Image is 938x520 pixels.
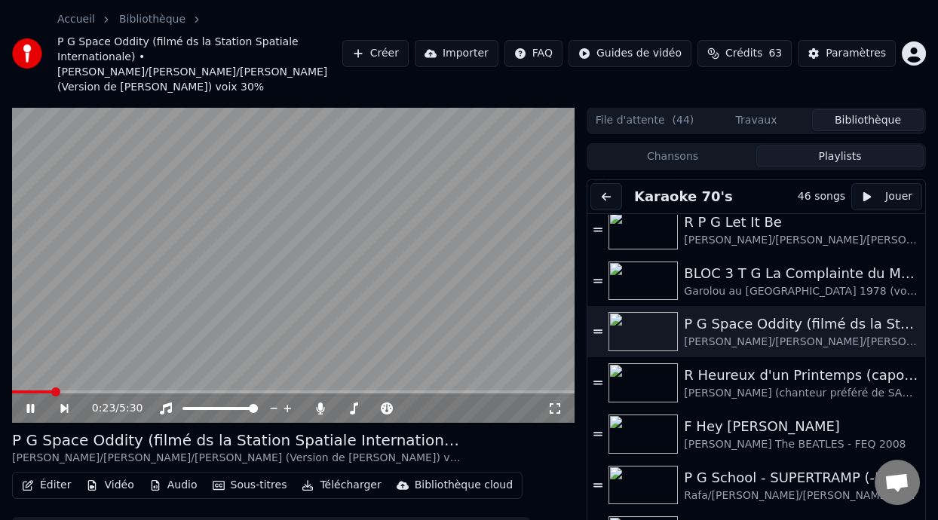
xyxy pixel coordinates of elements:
[80,475,139,496] button: Vidéo
[16,475,77,496] button: Éditer
[700,109,812,131] button: Travaux
[684,365,919,386] div: R Heureux d'un Printemps (capo 2)
[684,386,919,401] div: [PERSON_NAME] (chanteur préféré de SABIN) et [PERSON_NAME]
[12,430,464,451] div: P G Space Oddity (filmé ds la Station Spatiale Internationale)
[92,401,128,416] div: /
[684,335,919,350] div: [PERSON_NAME]/[PERSON_NAME]/[PERSON_NAME] (Version de [PERSON_NAME]) voix 30%
[684,314,919,335] div: P G Space Oddity (filmé ds la Station Spatiale Internationale)
[684,467,919,488] div: P G School - SUPERTRAMP (-5%)
[684,233,919,248] div: [PERSON_NAME]/[PERSON_NAME]/[PERSON_NAME] THE BEATLES (voix 20%)
[684,284,919,299] div: Garolou au [GEOGRAPHIC_DATA] 1978 (voix 40%)
[589,109,700,131] button: File d'attente
[684,212,919,233] div: R P G Let It Be
[851,183,922,210] button: Jouer
[725,46,762,61] span: Crédits
[342,40,409,67] button: Créer
[415,40,498,67] button: Importer
[504,40,562,67] button: FAQ
[57,35,342,95] span: P G Space Oddity (filmé ds la Station Spatiale Internationale) • [PERSON_NAME]/[PERSON_NAME]/[PER...
[684,488,919,503] div: Rafa/[PERSON_NAME]/[PERSON_NAME]/[PERSON_NAME] Live [GEOGRAPHIC_DATA] voix 35%
[569,40,691,67] button: Guides de vidéo
[697,40,792,67] button: Crédits63
[628,186,739,207] button: Karaoke 70's
[684,437,919,452] div: [PERSON_NAME] The BEATLES - FEQ 2008
[756,145,924,167] button: Playlists
[12,38,42,69] img: youka
[589,145,756,167] button: Chansons
[768,46,782,61] span: 63
[798,40,896,67] button: Paramètres
[826,46,886,61] div: Paramètres
[798,189,845,204] div: 46 songs
[57,12,342,95] nav: breadcrumb
[296,475,387,496] button: Télécharger
[684,416,919,437] div: F Hey [PERSON_NAME]
[119,401,143,416] span: 5:30
[415,478,513,493] div: Bibliothèque cloud
[673,113,694,128] span: ( 44 )
[207,475,293,496] button: Sous-titres
[119,12,185,27] a: Bibliothèque
[684,263,919,284] div: BLOC 3 T G La Complainte du Maréchal [PERSON_NAME]
[12,451,464,466] div: [PERSON_NAME]/[PERSON_NAME]/[PERSON_NAME] (Version de [PERSON_NAME]) voix 30%
[92,401,115,416] span: 0:23
[812,109,924,131] button: Bibliothèque
[57,12,95,27] a: Accueil
[875,460,920,505] div: Ouvrir le chat
[143,475,204,496] button: Audio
